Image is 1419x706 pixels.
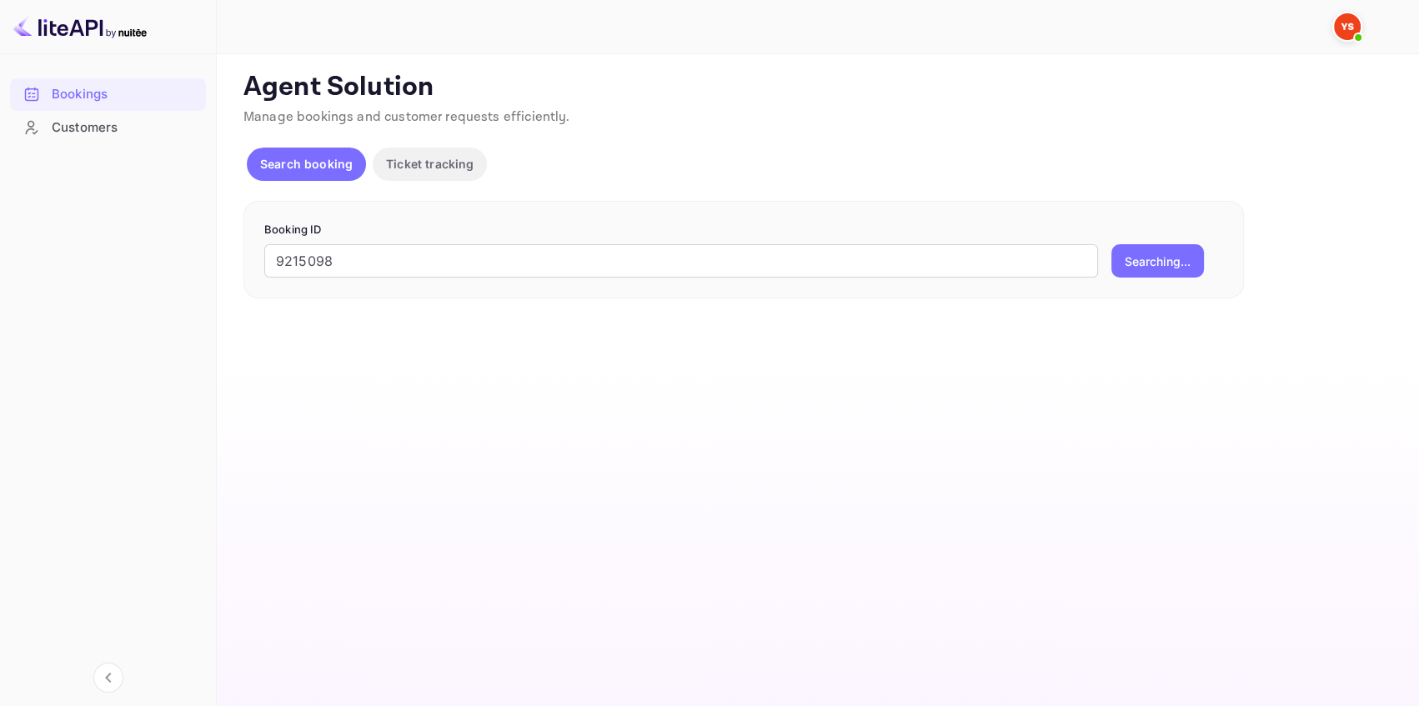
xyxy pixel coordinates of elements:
img: LiteAPI logo [13,13,147,40]
div: Bookings [10,78,206,111]
input: Enter Booking ID (e.g., 63782194) [264,244,1098,278]
a: Bookings [10,78,206,109]
button: Searching... [1111,244,1204,278]
div: Customers [52,118,198,138]
a: Customers [10,112,206,143]
p: Booking ID [264,222,1223,238]
p: Agent Solution [243,71,1389,104]
button: Collapse navigation [93,663,123,693]
img: Yandex Support [1334,13,1361,40]
div: Bookings [52,85,198,104]
p: Search booking [260,155,353,173]
div: Customers [10,112,206,144]
span: Manage bookings and customer requests efficiently. [243,108,570,126]
p: Ticket tracking [386,155,474,173]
